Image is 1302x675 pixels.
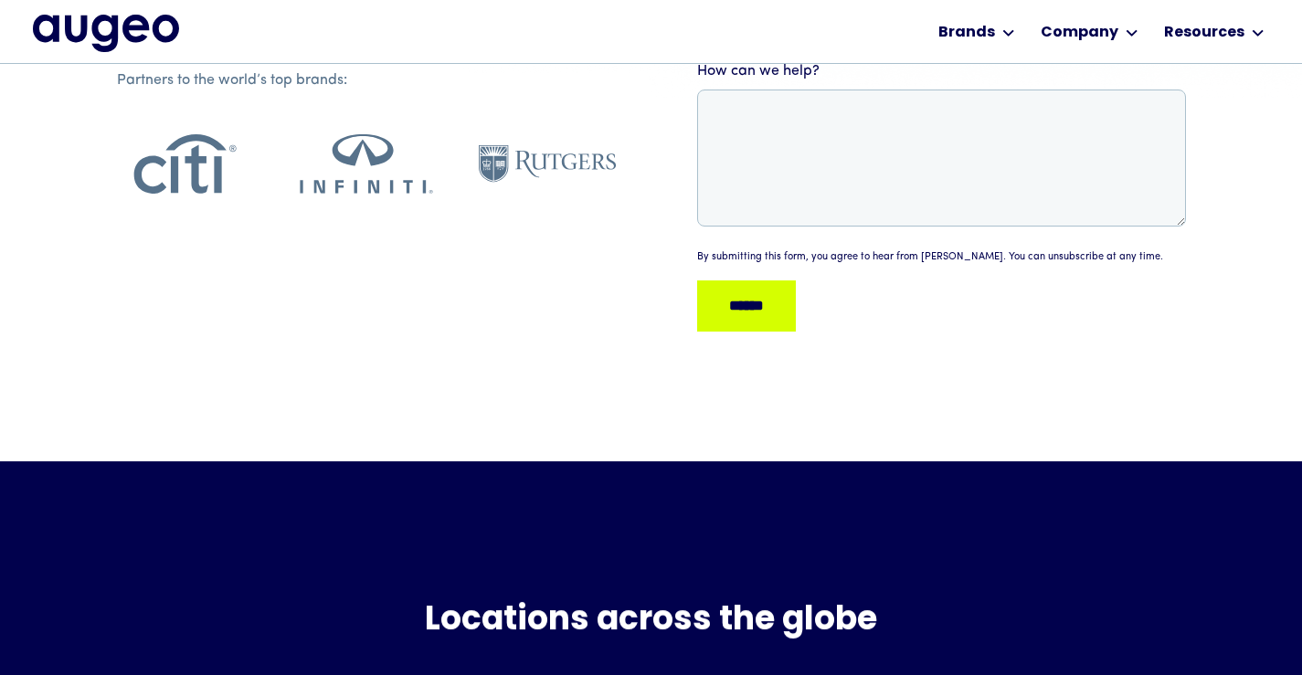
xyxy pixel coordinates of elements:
div: Company [1041,22,1118,44]
h3: Locations across the globe [425,598,877,644]
div: By submitting this form, you agree to hear from [PERSON_NAME]. You can unsubscribe at any time. [697,250,1163,266]
a: home [33,15,179,51]
img: Augeo's full logo in midnight blue. [33,15,179,51]
label: How can we help? [697,60,1186,82]
div: Brands [938,22,995,44]
div: Resources [1164,22,1244,44]
div: Partners to the world’s top brands: [117,69,616,91]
